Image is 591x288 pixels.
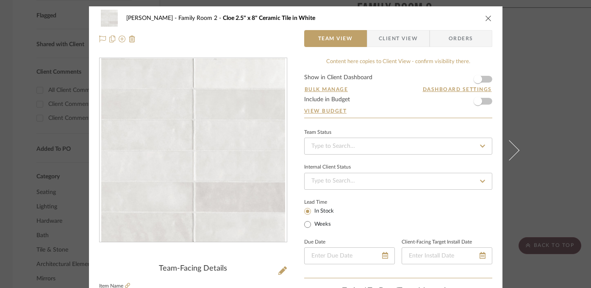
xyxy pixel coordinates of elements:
[402,247,492,264] input: Enter Install Date
[313,208,334,215] label: In Stock
[178,15,223,21] span: Family Room 2
[485,14,492,22] button: close
[304,206,348,230] mat-radio-group: Select item type
[304,173,492,190] input: Type to Search…
[304,86,349,93] button: Bulk Manage
[422,86,492,93] button: Dashboard Settings
[304,130,331,135] div: Team Status
[313,221,331,228] label: Weeks
[304,240,325,244] label: Due Date
[304,198,348,206] label: Lead Time
[439,30,483,47] span: Orders
[304,165,351,169] div: Internal Client Status
[100,58,287,242] div: 0
[304,58,492,66] div: Content here copies to Client View - confirm visibility there.
[101,58,285,242] img: 2854bfa8-296b-4fd9-b60a-d262a482961b_436x436.jpg
[129,36,136,42] img: Remove from project
[223,15,315,21] span: Cloe 2.5" x 8" Ceramic Tile in White
[304,247,395,264] input: Enter Due Date
[99,10,119,27] img: 2854bfa8-296b-4fd9-b60a-d262a482961b_48x40.jpg
[402,240,472,244] label: Client-Facing Target Install Date
[304,108,492,114] a: View Budget
[99,264,287,274] div: Team-Facing Details
[126,15,178,21] span: [PERSON_NAME]
[304,138,492,155] input: Type to Search…
[318,30,353,47] span: Team View
[379,30,418,47] span: Client View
